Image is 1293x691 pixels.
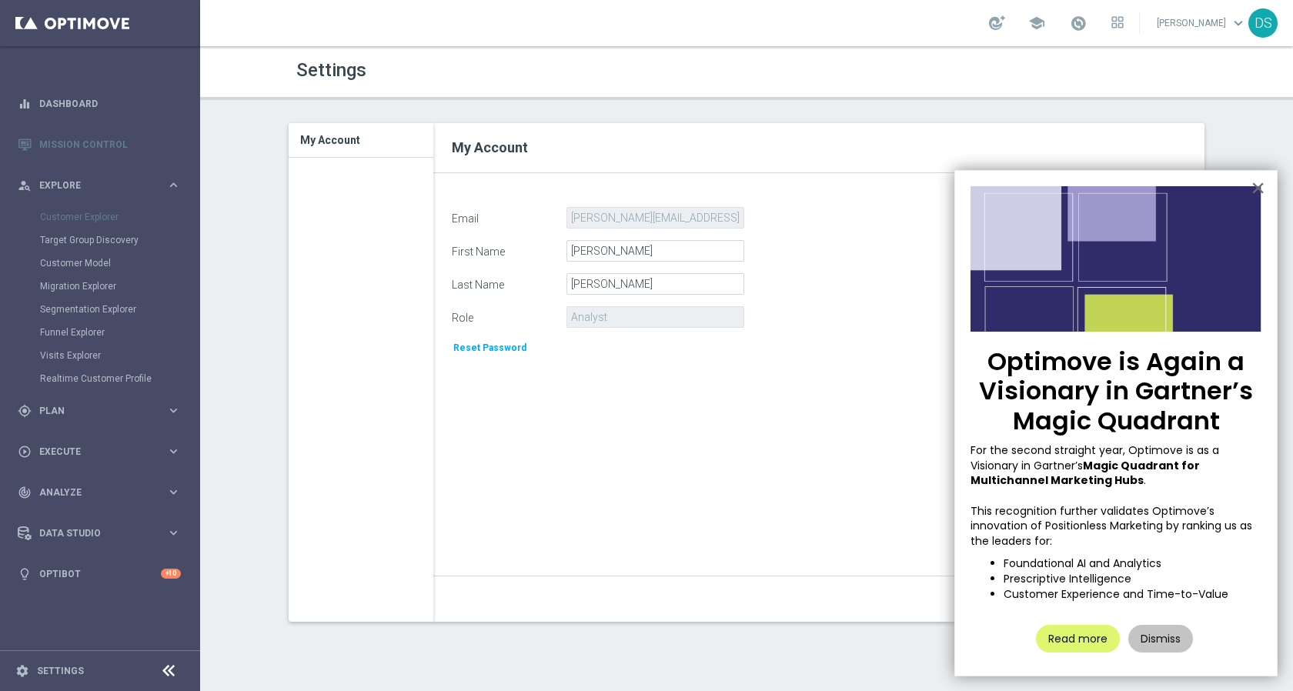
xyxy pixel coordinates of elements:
[39,406,166,416] span: Plan
[40,372,160,385] a: Realtime Customer Profile
[1248,8,1278,38] div: DS
[18,404,32,418] i: gps_fixed
[971,458,1202,489] strong: Magic Quadrant for Multichannel Marketing Hubs
[971,347,1261,436] p: Optimove is Again a Visionary in Gartner’s Magic Quadrant
[18,486,32,499] i: track_changes
[166,444,181,459] i: keyboard_arrow_right
[1251,175,1265,200] button: Close
[39,529,166,538] span: Data Studio
[40,205,199,229] div: Customer Explorer
[1128,625,1193,653] button: Dismiss
[40,229,199,252] div: Target Group Discovery
[300,123,422,157] h3: My Account
[440,240,566,259] label: First Name
[1028,15,1045,32] span: school
[440,207,566,225] label: Email
[39,488,166,497] span: Analyze
[40,326,160,339] a: Funnel Explorer
[39,447,166,456] span: Execute
[166,485,181,499] i: keyboard_arrow_right
[296,59,735,82] h1: Settings
[440,306,566,325] label: Role
[1155,12,1248,35] a: [PERSON_NAME]
[452,139,528,155] span: My Account
[39,553,161,594] a: Optibot
[440,273,566,292] label: Last Name
[40,234,160,246] a: Target Group Discovery
[40,280,160,292] a: Migration Explorer
[18,567,32,581] i: lightbulb
[18,124,181,165] div: Mission Control
[40,303,160,315] a: Segmentation Explorer
[453,342,526,353] span: Reset Password
[37,666,84,676] a: Settings
[39,181,166,190] span: Explore
[15,664,29,678] i: settings
[18,179,32,192] i: person_search
[18,445,166,459] div: Execute
[40,257,160,269] a: Customer Model
[971,442,1222,473] span: For the second straight year, Optimove is as a Visionary in Gartner’s
[40,298,199,321] div: Segmentation Explorer
[166,403,181,418] i: keyboard_arrow_right
[18,179,166,192] div: Explore
[18,83,181,124] div: Dashboard
[39,124,181,165] a: Mission Control
[1004,587,1261,603] li: Customer Experience and Time-to-Value
[18,526,166,540] div: Data Studio
[40,349,160,362] a: Visits Explorer
[18,445,32,459] i: play_circle_outline
[40,321,199,344] div: Funnel Explorer
[40,252,199,275] div: Customer Model
[18,553,181,594] div: Optibot
[39,83,181,124] a: Dashboard
[166,526,181,540] i: keyboard_arrow_right
[1004,572,1261,587] li: Prescriptive Intelligence
[161,569,181,579] div: +10
[1004,556,1261,572] li: Foundational AI and Analytics
[18,404,166,418] div: Plan
[18,97,32,111] i: equalizer
[40,275,199,298] div: Migration Explorer
[1144,472,1146,488] span: .
[1036,625,1120,653] button: Read more
[18,486,166,499] div: Analyze
[166,178,181,192] i: keyboard_arrow_right
[971,504,1261,549] p: This recognition further validates Optimove’s innovation of Positionless Marketing by ranking us ...
[40,367,199,390] div: Realtime Customer Profile
[40,344,199,367] div: Visits Explorer
[1230,15,1247,32] span: keyboard_arrow_down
